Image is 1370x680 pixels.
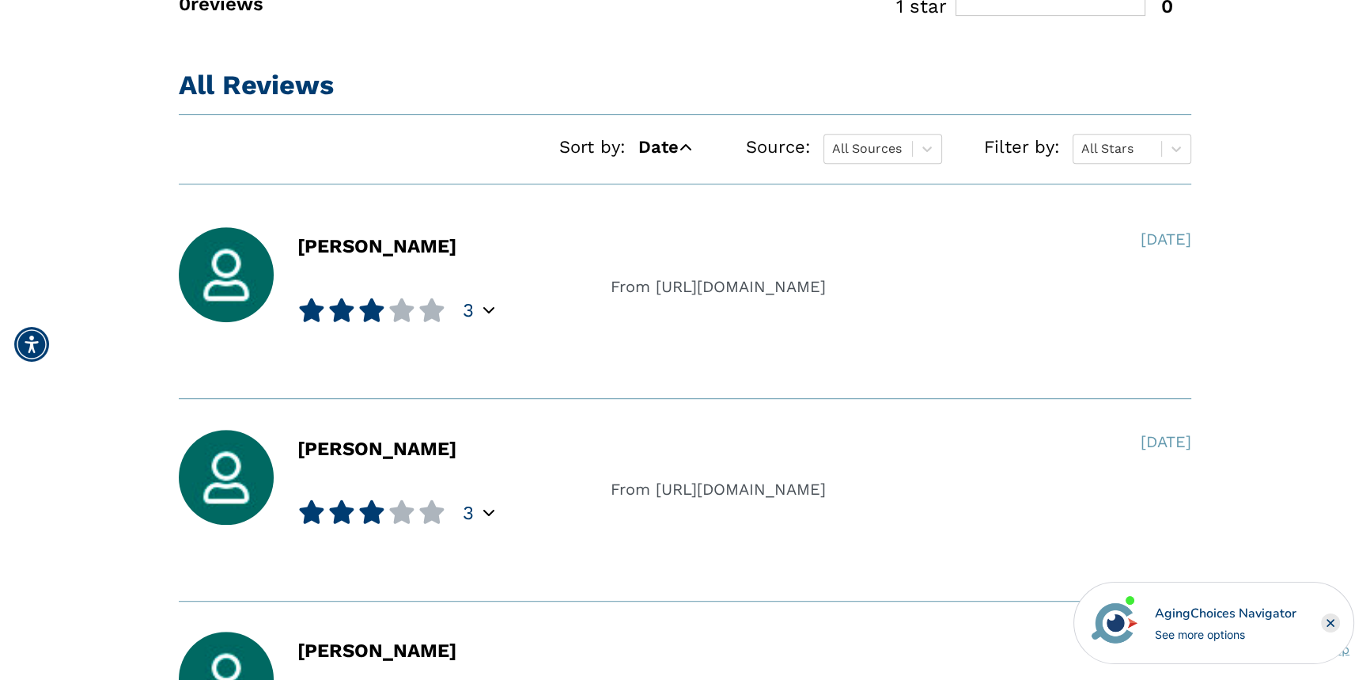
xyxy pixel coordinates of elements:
[1155,626,1296,643] div: See more options
[179,430,274,525] img: user_avatar.jpg
[297,439,456,525] div: [PERSON_NAME]
[746,137,811,157] span: Source:
[1155,604,1296,623] div: AgingChoices Navigator
[463,501,474,525] span: 3
[984,137,1060,157] span: Filter by:
[463,298,474,322] span: 3
[297,237,456,322] div: [PERSON_NAME]
[638,134,679,160] span: Date
[1141,430,1191,454] div: [DATE]
[483,503,494,522] div: Popover trigger
[483,301,494,320] div: Popover trigger
[1141,227,1191,251] div: [DATE]
[559,137,626,157] span: Sort by:
[1088,596,1141,650] img: avatar
[1321,614,1340,633] div: Close
[179,69,1191,101] h1: All Reviews
[611,275,1191,298] div: From [URL][DOMAIN_NAME]
[14,327,49,362] div: Accessibility Menu
[179,227,274,322] img: user_avatar.jpg
[611,477,1191,501] div: From [URL][DOMAIN_NAME]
